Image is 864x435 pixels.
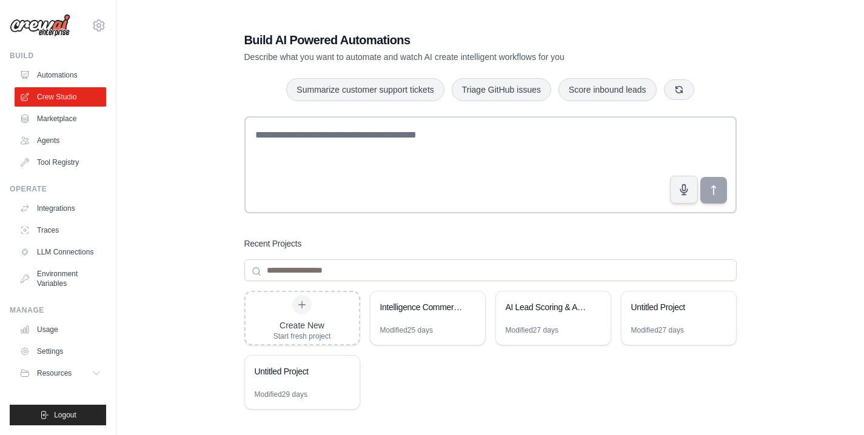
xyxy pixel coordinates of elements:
a: Tool Registry [15,153,106,172]
div: Start fresh project [273,331,331,341]
a: LLM Connections [15,242,106,262]
span: Logout [54,410,76,420]
span: Resources [37,368,72,378]
h1: Build AI Powered Automations [244,32,652,48]
a: Crew Studio [15,87,106,107]
h3: Recent Projects [244,237,302,250]
a: Environment Variables [15,264,106,293]
button: Triage GitHub issues [452,78,551,101]
a: Marketplace [15,109,106,128]
a: Automations [15,65,106,85]
div: Modified 29 days [255,390,307,399]
a: Settings [15,342,106,361]
button: Resources [15,364,106,383]
div: Untitled Project [631,301,714,313]
div: Create New [273,319,331,331]
div: Modified 27 days [506,325,558,335]
button: Logout [10,405,106,425]
button: Get new suggestions [664,79,694,100]
div: Build [10,51,106,61]
div: AI Lead Scoring & Analysis Workflow [506,301,589,313]
a: Usage [15,320,106,339]
button: Click to speak your automation idea [670,176,698,204]
div: Manage [10,305,106,315]
p: Describe what you want to automate and watch AI create intelligent workflows for you [244,51,652,63]
div: Intelligence Commerciale Française - Rapports de Prospection Automatisés [380,301,463,313]
div: Untitled Project [255,365,338,377]
a: Integrations [15,199,106,218]
a: Traces [15,221,106,240]
div: Operate [10,184,106,194]
button: Score inbound leads [558,78,657,101]
button: Summarize customer support tickets [286,78,444,101]
a: Agents [15,131,106,150]
div: Modified 25 days [380,325,433,335]
div: Modified 27 days [631,325,684,335]
img: Logo [10,14,70,37]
